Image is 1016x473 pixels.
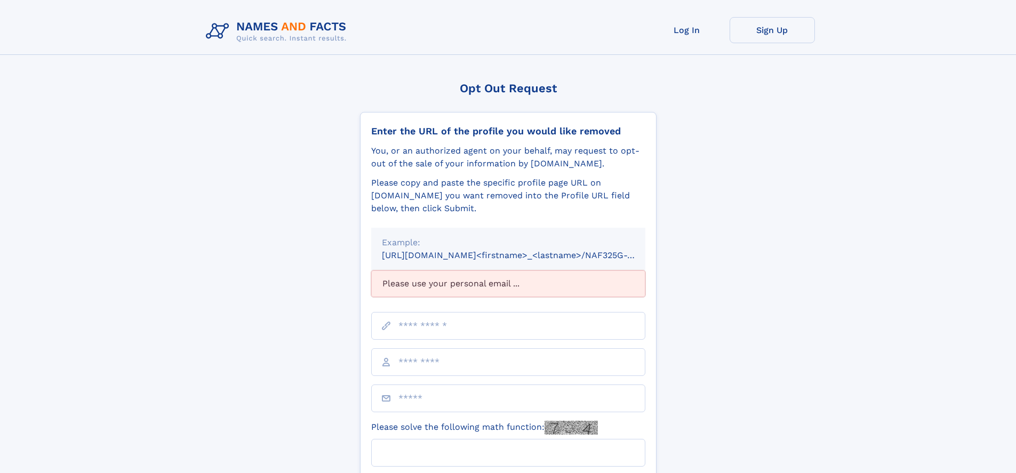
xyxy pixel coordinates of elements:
a: Log In [644,17,730,43]
a: Sign Up [730,17,815,43]
div: Enter the URL of the profile you would like removed [371,125,645,137]
div: Example: [382,236,635,249]
div: You, or an authorized agent on your behalf, may request to opt-out of the sale of your informatio... [371,145,645,170]
div: Please use your personal email ... [371,270,645,297]
img: Logo Names and Facts [202,17,355,46]
div: Opt Out Request [360,82,657,95]
label: Please solve the following math function: [371,421,598,435]
small: [URL][DOMAIN_NAME]<firstname>_<lastname>/NAF325G-xxxxxxxx [382,250,666,260]
div: Please copy and paste the specific profile page URL on [DOMAIN_NAME] you want removed into the Pr... [371,177,645,215]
